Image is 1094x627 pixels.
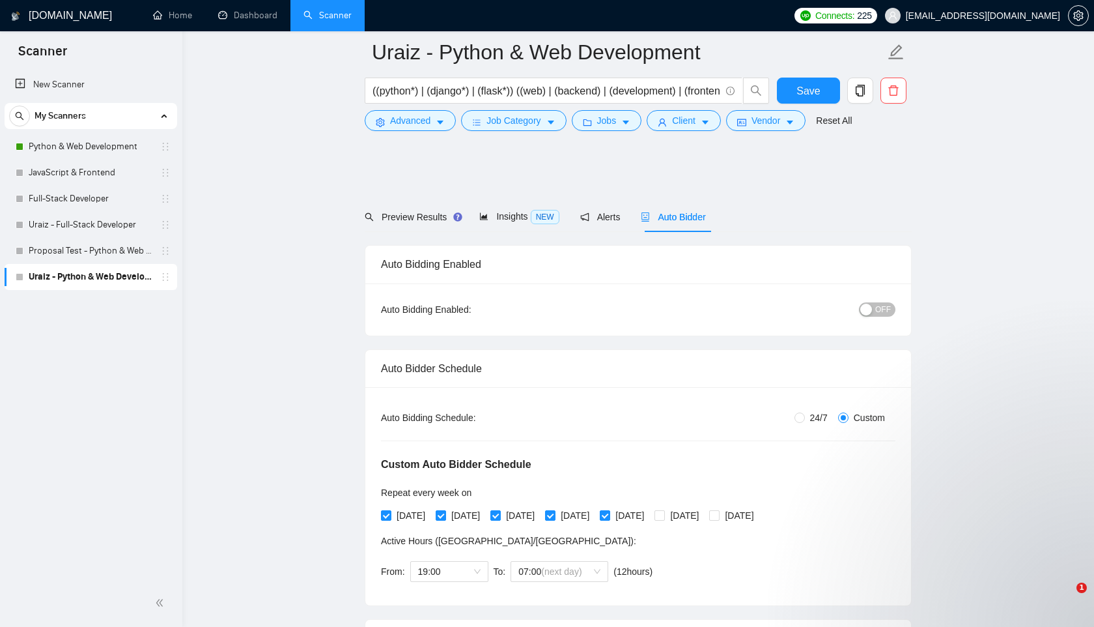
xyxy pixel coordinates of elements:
[815,8,854,23] span: Connects:
[572,110,642,131] button: folderJobscaret-down
[751,113,780,128] span: Vendor
[479,211,559,222] span: Insights
[881,85,906,96] span: delete
[11,6,20,27] img: logo
[160,272,171,282] span: holder
[621,117,630,127] span: caret-down
[418,562,481,581] span: 19:00
[847,78,873,104] button: copy
[641,212,705,222] span: Auto Bidder
[541,566,582,577] span: (next day)
[452,211,464,223] div: Tooltip anchor
[546,117,555,127] span: caret-down
[29,238,152,264] a: Proposal Test - Python & Web Development
[365,110,456,131] button: settingAdvancedcaret-down
[816,113,852,128] a: Reset All
[1050,583,1081,614] iframe: Intercom live chat
[15,72,167,98] a: New Scanner
[155,596,168,609] span: double-left
[785,117,794,127] span: caret-down
[390,113,430,128] span: Advanced
[160,141,171,152] span: holder
[555,508,595,523] span: [DATE]
[720,508,759,523] span: [DATE]
[29,212,152,238] a: Uraiz - Full-Stack Developer
[805,411,833,425] span: 24/7
[880,78,906,104] button: delete
[848,85,873,96] span: copy
[501,508,540,523] span: [DATE]
[9,106,30,126] button: search
[658,117,667,127] span: user
[391,508,430,523] span: [DATE]
[800,10,811,21] img: upwork-logo.png
[160,168,171,178] span: holder
[29,186,152,212] a: Full-Stack Developer
[365,212,458,222] span: Preview Results
[381,536,636,546] span: Active Hours ( [GEOGRAPHIC_DATA]/[GEOGRAPHIC_DATA] ):
[153,10,192,21] a: homeHome
[479,212,488,221] span: area-chart
[436,117,445,127] span: caret-down
[381,246,895,283] div: Auto Bidding Enabled
[372,36,885,68] input: Scanner name...
[613,566,652,577] span: ( 12 hours)
[372,83,720,99] input: Search Freelance Jobs...
[744,85,768,96] span: search
[597,113,617,128] span: Jobs
[726,87,735,95] span: info-circle
[701,117,710,127] span: caret-down
[888,44,905,61] span: edit
[888,11,897,20] span: user
[29,264,152,290] a: Uraiz - Python & Web Development
[5,103,177,290] li: My Scanners
[726,110,806,131] button: idcardVendorcaret-down
[737,117,746,127] span: idcard
[796,83,820,99] span: Save
[8,42,77,69] span: Scanner
[647,110,721,131] button: userClientcaret-down
[10,111,29,121] span: search
[580,212,621,222] span: Alerts
[381,302,552,317] div: Auto Bidding Enabled:
[29,160,152,186] a: JavaScript & Frontend
[857,8,871,23] span: 225
[160,194,171,204] span: holder
[1068,10,1089,21] a: setting
[486,113,540,128] span: Job Category
[160,246,171,256] span: holder
[381,488,471,498] span: Repeat every week on
[580,212,589,222] span: notification
[381,411,552,425] div: Auto Bidding Schedule:
[365,212,374,222] span: search
[875,302,891,317] span: OFF
[472,117,481,127] span: bars
[5,72,177,98] li: New Scanner
[160,220,171,230] span: holder
[35,103,86,129] span: My Scanners
[1069,10,1088,21] span: setting
[665,508,704,523] span: [DATE]
[376,117,385,127] span: setting
[777,78,840,104] button: Save
[531,210,559,224] span: NEW
[1068,5,1089,26] button: setting
[610,508,649,523] span: [DATE]
[743,78,769,104] button: search
[29,134,152,160] a: Python & Web Development
[672,113,695,128] span: Client
[583,117,592,127] span: folder
[381,350,895,387] div: Auto Bidder Schedule
[494,566,506,577] span: To:
[849,411,890,425] span: Custom
[518,562,600,581] span: 07:00
[218,10,277,21] a: dashboardDashboard
[461,110,566,131] button: barsJob Categorycaret-down
[381,457,531,473] h5: Custom Auto Bidder Schedule
[303,10,352,21] a: searchScanner
[641,212,650,222] span: robot
[1076,583,1087,593] span: 1
[446,508,485,523] span: [DATE]
[381,566,405,577] span: From:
